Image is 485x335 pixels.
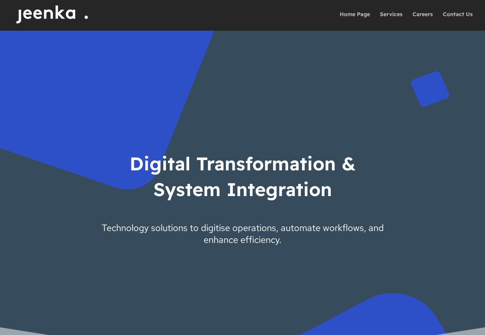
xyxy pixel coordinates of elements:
a: Services [380,12,403,28]
h1: Digital Transformation & System Integration [93,151,392,221]
span: Technology solutions to digitise operations, automate workflows, and enhance efficiency. [93,222,392,246]
a: Careers [413,12,433,28]
a: Home Page [340,12,370,28]
a: Contact Us [443,12,473,28]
